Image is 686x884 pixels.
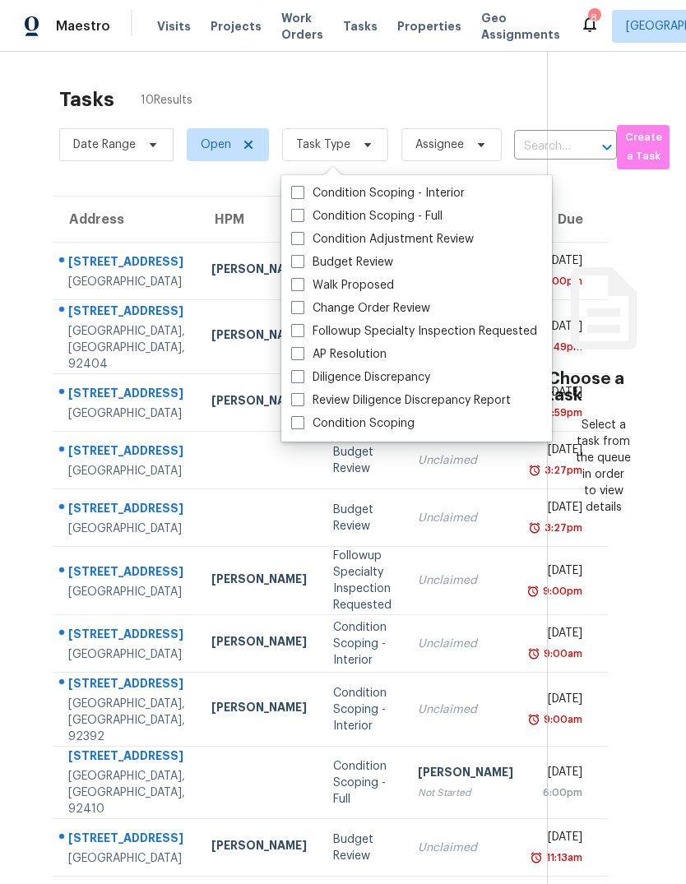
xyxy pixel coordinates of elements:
div: Unclaimed [418,840,513,856]
span: Task Type [296,137,350,153]
h2: Tasks [59,91,114,108]
div: Unclaimed [418,572,513,589]
div: Budget Review [333,831,392,864]
div: [DATE] [540,829,582,849]
div: [DATE] [540,499,582,520]
div: [GEOGRAPHIC_DATA] [68,274,185,290]
div: [GEOGRAPHIC_DATA] [68,521,185,537]
div: [STREET_ADDRESS] [68,442,185,463]
span: Assignee [415,137,464,153]
th: Address [53,197,198,243]
div: 6:00pm [540,784,582,801]
div: [DATE] [540,442,582,462]
div: 9:00am [540,646,582,662]
div: [PERSON_NAME] [211,261,307,281]
span: Date Range [73,137,136,153]
label: Condition Scoping - Interior [291,185,465,201]
div: [PERSON_NAME] [211,699,307,720]
span: Work Orders [281,10,323,43]
div: 9:00am [540,711,582,728]
div: [STREET_ADDRESS] [68,303,185,323]
span: Open [201,137,231,153]
div: [STREET_ADDRESS] [68,626,185,646]
img: Overdue Alarm Icon [530,849,543,866]
div: Unclaimed [418,510,513,526]
label: AP Resolution [291,346,387,363]
div: Unclaimed [418,701,513,718]
label: Review Diligence Discrepancy Report [291,392,511,409]
input: Search by address [514,134,571,160]
span: Properties [397,18,461,35]
button: Create a Task [617,125,670,169]
div: [STREET_ADDRESS] [68,385,185,405]
div: Condition Scoping - Interior [333,685,392,734]
button: Open [596,136,619,159]
div: [GEOGRAPHIC_DATA] [68,463,185,479]
div: [STREET_ADDRESS] [68,675,185,696]
img: Overdue Alarm Icon [527,711,540,728]
div: Budget Review [333,502,392,535]
label: Condition Adjustment Review [291,231,474,248]
div: [GEOGRAPHIC_DATA] [68,646,185,663]
div: 3:27pm [541,462,582,479]
img: Overdue Alarm Icon [528,520,541,536]
div: Condition Scoping - Full [333,758,392,808]
div: [PERSON_NAME] [211,837,307,858]
div: [STREET_ADDRESS] [68,253,185,274]
div: [PERSON_NAME] [211,392,307,413]
div: Budget Review [333,444,392,477]
div: [PERSON_NAME] [211,633,307,654]
div: Unclaimed [418,636,513,652]
span: Create a Task [625,128,661,166]
span: Geo Assignments [481,10,560,43]
div: 3:27pm [541,520,582,536]
div: [GEOGRAPHIC_DATA] [68,405,185,422]
span: 10 Results [141,92,192,109]
div: [STREET_ADDRESS] [68,563,185,584]
div: [GEOGRAPHIC_DATA], [GEOGRAPHIC_DATA], 92392 [68,696,185,745]
div: 9:00pm [540,583,582,599]
th: HPM [198,197,320,243]
div: Followup Specialty Inspection Requested [333,548,392,613]
div: Not Started [418,784,513,801]
img: Overdue Alarm Icon [528,462,541,479]
div: [PERSON_NAME] [211,571,307,591]
div: [STREET_ADDRESS] [68,830,185,850]
div: [GEOGRAPHIC_DATA] [68,584,185,600]
div: [STREET_ADDRESS] [68,747,185,768]
div: Unclaimed [418,452,513,469]
div: Condition Scoping - Interior [333,619,392,669]
span: Maestro [56,18,110,35]
div: [PERSON_NAME] [211,326,307,347]
label: Followup Specialty Inspection Requested [291,323,537,340]
div: [GEOGRAPHIC_DATA], [GEOGRAPHIC_DATA], 92410 [68,768,185,817]
img: Overdue Alarm Icon [527,646,540,662]
div: [DATE] [540,691,582,711]
img: Overdue Alarm Icon [526,583,540,599]
label: Condition Scoping - Full [291,208,443,224]
div: [GEOGRAPHIC_DATA], [GEOGRAPHIC_DATA], 92404 [68,323,185,373]
h3: Choose a task [548,371,660,404]
label: Budget Review [291,254,393,271]
div: Select a task from the queue in order to view details [576,417,632,516]
label: Walk Proposed [291,277,394,294]
div: [GEOGRAPHIC_DATA] [68,850,185,867]
div: 11:13am [543,849,582,866]
label: Change Order Review [291,300,430,317]
span: Tasks [343,21,378,32]
div: 8 [588,10,600,26]
div: [DATE] [540,764,582,784]
span: Visits [157,18,191,35]
span: Projects [211,18,262,35]
div: [STREET_ADDRESS] [68,500,185,521]
label: Diligence Discrepancy [291,369,430,386]
label: Condition Scoping [291,415,415,432]
div: [DATE] [540,562,582,583]
div: [PERSON_NAME] [418,764,513,784]
div: [DATE] [540,625,582,646]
